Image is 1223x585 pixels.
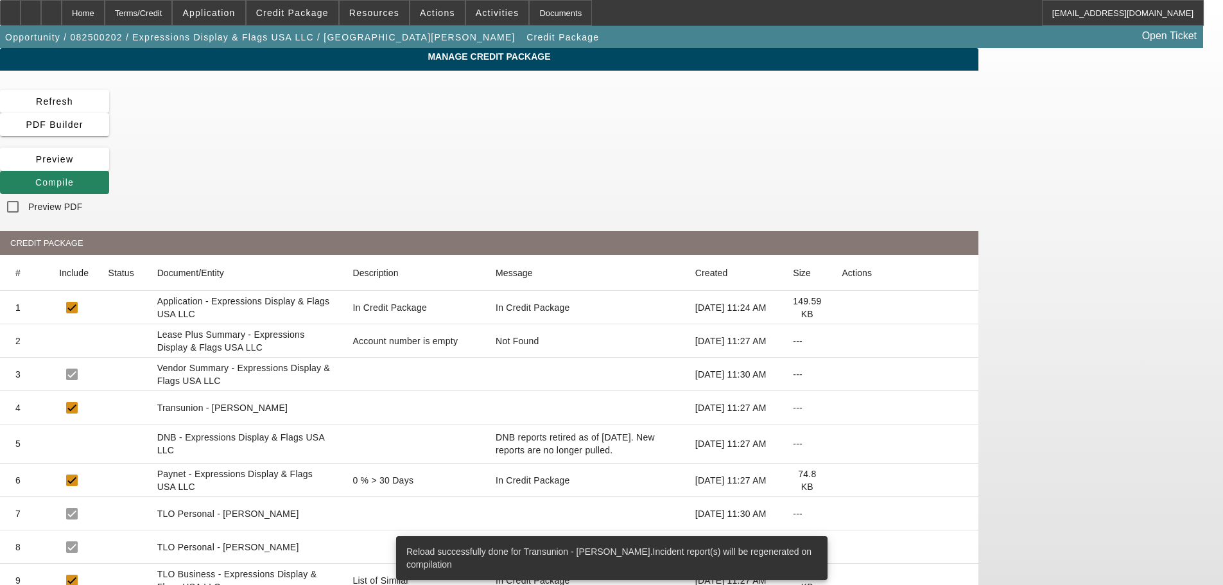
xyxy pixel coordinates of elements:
span: Activities [476,8,519,18]
mat-cell: --- [783,391,831,424]
mat-cell: [DATE] 11:24 AM [685,291,783,324]
span: Actions [420,8,455,18]
mat-cell: Paynet - Expressions Display & Flags USA LLC [147,464,343,497]
mat-cell: DNB reports retired as of June 26, 2025. New reports are no longer pulled. [489,424,685,464]
label: Preview PDF [26,200,82,213]
mat-header-cell: Size [783,255,831,291]
span: Opportunity / 082500202 / Expressions Display & Flags USA LLC / [GEOGRAPHIC_DATA][PERSON_NAME] [5,32,516,42]
mat-header-cell: Document/Entity [147,255,343,291]
button: Activities [466,1,529,25]
mat-cell: In Credit Package [342,291,489,324]
mat-cell: --- [783,324,831,358]
mat-cell: TLO Personal - [PERSON_NAME] [147,530,343,564]
mat-cell: Transunion - [PERSON_NAME] [147,391,343,424]
span: PDF Builder [26,119,83,130]
span: Credit Package [256,8,329,18]
mat-cell: [DATE] 11:30 AM [685,497,783,530]
a: Open Ticket [1137,25,1202,47]
mat-cell: [DATE] 11:27 AM [685,391,783,424]
mat-cell: TLO Personal - [PERSON_NAME] [147,497,343,530]
div: Reload successfully done for Transunion - [PERSON_NAME].Incident report(s) will be regenerated on... [396,536,822,580]
span: Credit Package [526,32,599,42]
span: Resources [349,8,399,18]
mat-header-cell: Include [49,255,98,291]
button: Credit Package [247,1,338,25]
mat-cell: [DATE] 11:27 AM [685,424,783,464]
mat-cell: null [489,530,685,564]
mat-cell: DNB - Expressions Display & Flags USA LLC [147,424,343,464]
mat-cell: Lease Plus Summary - Expressions Display & Flags USA LLC [147,324,343,358]
mat-header-cell: Status [98,255,146,291]
mat-cell: 149.59 KB [783,291,831,324]
mat-cell: null [489,358,685,391]
mat-cell: 0 % > 30 Days [342,464,489,497]
span: Refresh [36,96,73,107]
button: Credit Package [523,26,602,49]
mat-cell: null [489,497,685,530]
mat-header-cell: Message [489,255,685,291]
mat-cell: --- [783,424,831,464]
mat-cell: --- [783,358,831,391]
mat-cell: 74.8 KB [783,464,831,497]
button: Actions [410,1,465,25]
mat-cell: Not Found [489,324,685,358]
button: Application [173,1,245,25]
mat-cell: null [342,497,489,530]
mat-cell: Account number is empty [342,324,489,358]
mat-header-cell: Created [685,255,783,291]
mat-header-cell: Description [342,255,489,291]
mat-cell: [DATE] 11:27 AM [685,464,783,497]
mat-cell: null [342,530,489,564]
button: Resources [340,1,409,25]
mat-header-cell: Actions [831,255,978,291]
mat-cell: --- [783,497,831,530]
mat-cell: null [342,358,489,391]
mat-cell: In Credit Package [489,464,685,497]
mat-cell: [DATE] 11:30 AM [685,358,783,391]
span: Application [182,8,235,18]
mat-cell: Application - Expressions Display & Flags USA LLC [147,291,343,324]
mat-cell: [DATE] 11:27 AM [685,324,783,358]
mat-cell: [DATE] 11:30 AM [685,530,783,564]
mat-cell: --- [783,530,831,564]
span: Preview [36,154,74,164]
mat-cell: Vendor Summary - Expressions Display & Flags USA LLC [147,358,343,391]
span: Manage Credit Package [10,51,969,62]
span: Compile [35,177,74,188]
mat-cell: In Credit Package [489,291,685,324]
